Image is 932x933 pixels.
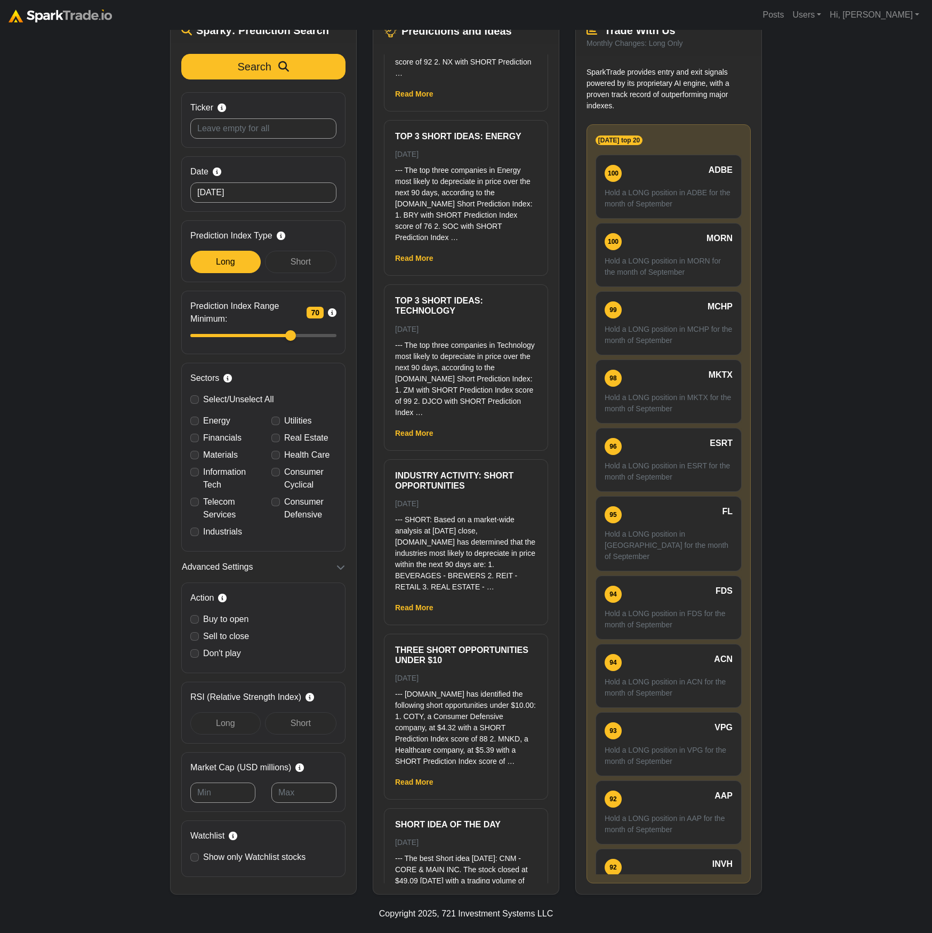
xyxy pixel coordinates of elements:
span: Sparky: Prediction Search [196,24,329,37]
div: Short [265,712,336,735]
a: 98 MKTX Hold a LONG position in MKTX for the month of September [596,360,742,424]
p: Hold a LONG position in ADBE for the month of September [605,187,733,210]
p: --- SHORT: Based on a market-wide analysis at [DATE] close, [DOMAIN_NAME] has determined that the... [395,514,537,593]
span: Trade With Us [605,25,676,36]
span: Advanced Settings [182,561,253,573]
a: Top 3 Short ideas: Energy [DATE] --- The top three companies in Energy most likely to depreciate ... [395,131,537,243]
p: Hold a LONG position in FDS for the month of September [605,608,733,631]
p: Hold a LONG position in MKTX for the month of September [605,392,733,414]
a: Read More [395,90,433,98]
input: Min [190,783,255,803]
span: MCHP [708,300,733,313]
label: Industrials [203,525,242,538]
span: 70 [307,307,324,318]
small: [DATE] [395,325,419,333]
input: Leave empty for all [190,118,336,139]
p: Hold a LONG position in ESRT for the month of September [605,460,733,483]
div: 93 [605,722,622,739]
label: Consumer Defensive [284,496,336,521]
a: Read More [395,254,433,262]
a: 100 MORN Hold a LONG position in MORN for the month of September [596,223,742,287]
a: Top 3 Short ideas: Technology [DATE] --- The top three companies in Technology most likely to dep... [395,296,537,418]
a: 100 ADBE Hold a LONG position in ADBE for the month of September [596,155,742,219]
div: 100 [605,165,622,182]
div: 92 [605,859,622,876]
label: Materials [203,449,238,461]
h6: Industry Activity: Short Opportunities [395,471,537,491]
p: Hold a LONG position in VPG for the month of September [605,745,733,767]
a: Hi, [PERSON_NAME] [825,4,923,26]
img: sparktrade.png [9,10,112,22]
button: Advanced Settings [181,560,346,574]
p: SparkTrade provides entry and exit signals powered by its proprietary AI engine, with a proven tr... [586,67,751,111]
a: 96 ESRT Hold a LONG position in ESRT for the month of September [596,428,742,492]
a: Users [788,4,825,26]
span: Watchlist [190,830,224,842]
label: Buy to open [203,613,248,626]
small: [DATE] [395,499,419,508]
div: Short [265,251,336,273]
small: [DATE] [395,838,419,847]
a: Read More [395,778,433,786]
span: MKTX [709,369,733,381]
p: Hold a LONG position in [GEOGRAPHIC_DATA] for the month of September [605,529,733,562]
label: Financials [203,432,242,444]
label: Real Estate [284,432,328,444]
h6: Top 3 Short ideas: Technology [395,296,537,316]
input: Max [271,783,336,803]
a: Industry Activity: Short Opportunities [DATE] --- SHORT: Based on a market-wide analysis at [DATE... [395,471,537,593]
label: Energy [203,414,230,427]
span: Short [291,257,311,266]
div: 92 [605,791,622,808]
div: Long [190,712,261,735]
a: 95 FL Hold a LONG position in [GEOGRAPHIC_DATA] for the month of September [596,496,742,571]
a: 92 INVH Hold a LONG position in INVH for the month of September [596,849,742,913]
small: Monthly Changes: Long Only [586,39,683,47]
a: Posts [758,4,788,26]
a: 99 MCHP Hold a LONG position in MCHP for the month of September [596,291,742,355]
h6: Three Short Opportunities Under $10 [395,645,537,665]
h6: Top 3 Short ideas: Energy [395,131,537,141]
span: Market Cap (USD millions) [190,761,291,774]
button: Search [181,54,346,79]
span: Long [216,257,235,266]
a: 94 FDS Hold a LONG position in FDS for the month of September [596,576,742,640]
span: Sectors [190,372,219,385]
div: Copyright 2025, 721 Investment Systems LLC [379,907,553,920]
span: [DATE] top 20 [596,135,642,145]
label: Consumer Cyclical [284,466,336,491]
p: Hold a LONG position in MORN for the month of September [605,256,733,278]
label: Sell to close [203,630,249,643]
small: [DATE] [395,674,419,682]
p: --- The best Short idea [DATE]: CNM - CORE & MAIN INC. The stock closed at $49.09 [DATE] with a t... [395,853,537,898]
a: 94 ACN Hold a LONG position in ACN for the month of September [596,644,742,708]
span: ACN [714,653,733,666]
div: 100 [605,233,622,250]
a: 93 VPG Hold a LONG position in VPG for the month of September [596,712,742,776]
div: 95 [605,506,622,523]
span: ESRT [710,437,733,450]
div: 99 [605,301,622,318]
label: Utilities [284,414,312,427]
a: Read More [395,603,433,612]
h6: Short Idea of the Day [395,819,537,830]
span: Select/Unselect All [203,395,274,404]
label: Telecom Services [203,496,255,521]
span: Prediction Index Type [190,229,272,242]
label: Show only Watchlist stocks [203,851,306,864]
p: Hold a LONG position in ACN for the month of September [605,676,733,699]
a: Short Idea of the Day [DATE] --- The best Short idea [DATE]: CNM - CORE & MAIN INC. The stock clo... [395,819,537,898]
span: Search [238,61,271,73]
span: Long [216,719,235,728]
span: Date [190,165,208,178]
span: Short [291,719,311,728]
span: FDS [716,585,733,597]
span: ADBE [709,164,733,177]
div: Long [190,251,261,273]
label: Don't play [203,647,241,660]
a: Three Short Opportunities Under $10 [DATE] --- [DOMAIN_NAME] has identified the following short o... [395,645,537,767]
label: Health Care [284,449,330,461]
p: --- The top three companies in Technology most likely to depreciate in price over the next 90 day... [395,340,537,418]
span: VPG [714,721,733,734]
a: 92 AAP Hold a LONG position in AAP for the month of September [596,780,742,844]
